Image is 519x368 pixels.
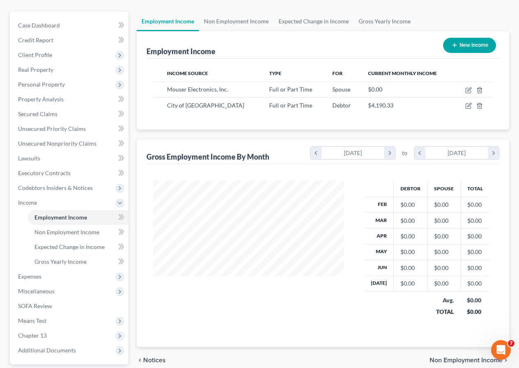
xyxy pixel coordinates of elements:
span: Unsecured Priority Claims [18,125,86,132]
div: $0.00 [400,279,421,288]
i: chevron_left [414,147,425,159]
a: SOFA Review [11,299,128,313]
span: Case Dashboard [18,22,60,29]
a: Expected Change in Income [274,11,354,31]
div: Gross Employment Income By Month [146,152,269,162]
i: chevron_right [384,147,395,159]
div: Avg. [434,296,454,304]
span: Secured Claims [18,110,57,117]
span: Spouse [332,86,350,93]
span: Type [269,70,281,76]
span: Income [18,199,37,206]
span: Additional Documents [18,347,76,354]
td: $0.00 [460,197,489,213]
span: Client Profile [18,51,52,58]
button: chevron_left Notices [137,357,166,363]
div: [DATE] [322,147,384,159]
th: [DATE] [364,276,394,291]
th: Apr [364,229,394,244]
div: $0.00 [467,308,483,316]
td: $0.00 [460,276,489,291]
th: Mar [364,213,394,228]
div: $0.00 [400,232,421,240]
span: $0.00 [368,86,382,93]
div: $0.00 [434,264,454,272]
div: $0.00 [434,232,454,240]
iframe: Intercom live chat [491,340,511,360]
span: Personal Property [18,81,65,88]
div: $0.00 [434,201,454,209]
i: chevron_left [311,147,322,159]
a: Non Employment Income [28,225,128,240]
th: Feb [364,197,394,213]
span: Real Property [18,66,53,73]
span: Full or Part Time [269,86,312,93]
div: $0.00 [400,217,421,225]
span: Mouser Electronics, Inc. [167,86,228,93]
a: Unsecured Priority Claims [11,121,128,136]
th: Debtor [393,181,427,197]
span: Full or Part Time [269,102,312,109]
div: [DATE] [425,147,488,159]
i: chevron_left [137,357,143,363]
td: $0.00 [460,244,489,260]
a: Executory Contracts [11,166,128,181]
span: Executory Contracts [18,169,71,176]
div: $0.00 [467,296,483,304]
a: Non Employment Income [199,11,274,31]
a: Secured Claims [11,107,128,121]
span: $4,190.33 [368,102,393,109]
div: TOTAL [434,308,454,316]
a: Lawsuits [11,151,128,166]
div: $0.00 [400,264,421,272]
div: $0.00 [434,217,454,225]
span: Employment Income [34,214,87,221]
span: Property Analysis [18,96,64,103]
span: Lawsuits [18,155,40,162]
span: Income Source [167,70,208,76]
td: $0.00 [460,213,489,228]
td: $0.00 [460,229,489,244]
span: Debtor [332,102,351,109]
a: Property Analysis [11,92,128,107]
span: 7 [508,340,514,347]
i: chevron_right [503,357,509,363]
span: Gross Yearly Income [34,258,87,265]
a: Case Dashboard [11,18,128,33]
td: $0.00 [460,260,489,276]
span: Credit Report [18,37,53,43]
th: Total [460,181,489,197]
div: $0.00 [400,201,421,209]
div: $0.00 [400,248,421,256]
span: For [332,70,343,76]
span: Non Employment Income [34,229,99,235]
span: City of [GEOGRAPHIC_DATA] [167,102,244,109]
span: Unsecured Nonpriority Claims [18,140,96,147]
span: Non Employment Income [430,357,503,363]
button: Non Employment Income chevron_right [430,357,509,363]
span: to [402,149,407,157]
a: Employment Income [137,11,199,31]
span: Chapter 13 [18,332,47,339]
th: May [364,244,394,260]
th: Spouse [427,181,460,197]
th: Jun [364,260,394,276]
div: Employment Income [146,46,215,56]
a: Unsecured Nonpriority Claims [11,136,128,151]
span: Means Test [18,317,46,324]
span: Miscellaneous [18,288,55,295]
span: Current Monthly Income [368,70,437,76]
a: Employment Income [28,210,128,225]
a: Gross Yearly Income [28,254,128,269]
a: Expected Change in Income [28,240,128,254]
div: $0.00 [434,248,454,256]
span: Notices [143,357,166,363]
span: Codebtors Insiders & Notices [18,184,93,191]
div: $0.00 [434,279,454,288]
span: Expenses [18,273,41,280]
a: Credit Report [11,33,128,48]
span: Expected Change in Income [34,243,105,250]
button: New Income [443,38,496,53]
span: SOFA Review [18,302,52,309]
i: chevron_right [488,147,499,159]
